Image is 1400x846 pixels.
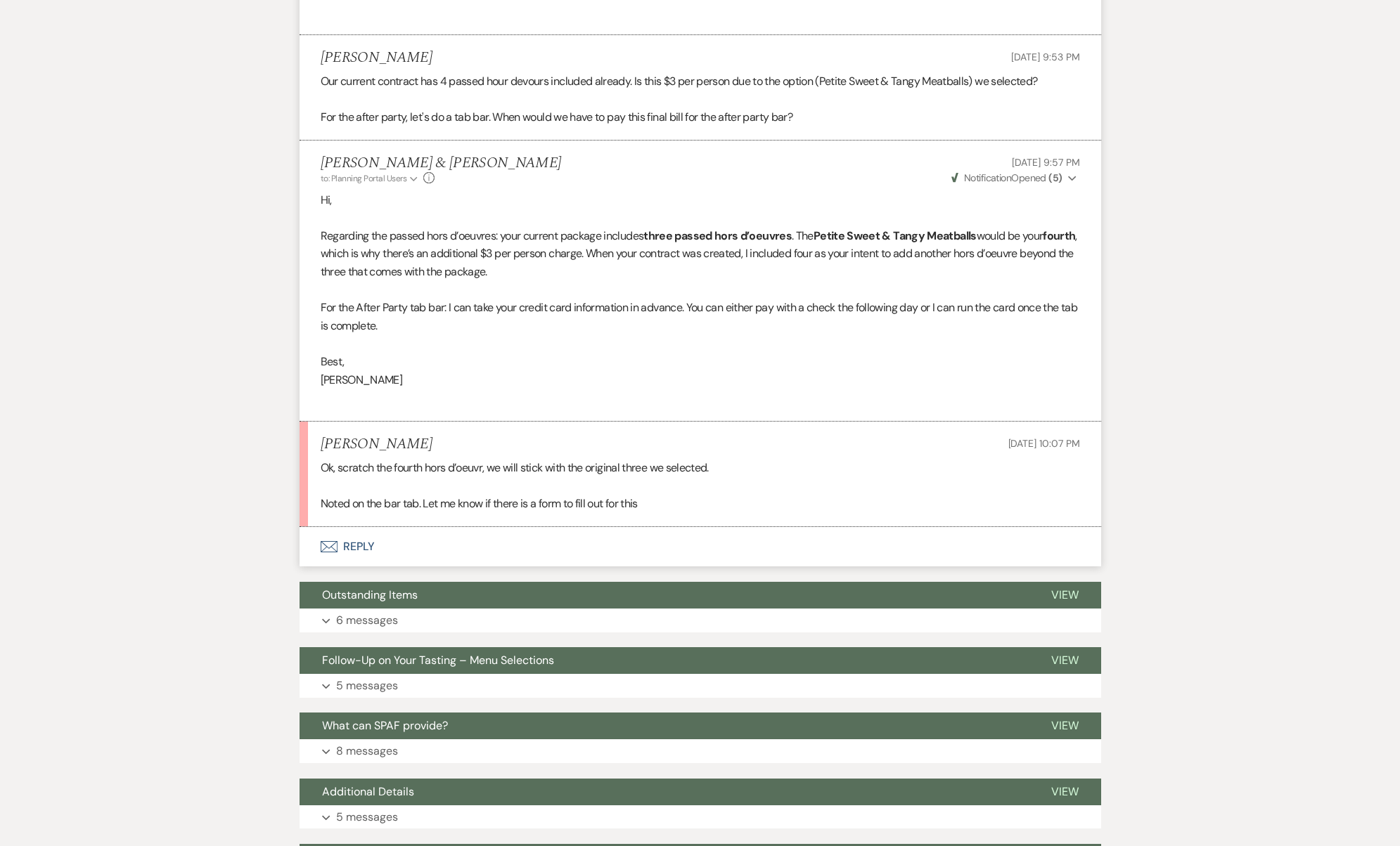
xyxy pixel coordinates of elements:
[321,228,644,243] span: Regarding the passed hors d’oeuvres: your current package includes
[321,495,1080,513] p: Noted on the bar tab. Let me know if there is a form to fill out for this
[336,808,398,826] p: 5 messages
[321,173,407,184] span: to: Planning Portal Users
[321,172,420,185] button: to: Planning Portal Users
[300,712,1029,739] button: What can SPAF provide?
[321,228,1077,279] span: , which is why there’s an additional $3 per person charge. When your contract was created, I incl...
[321,193,332,207] span: Hi,
[321,155,562,172] h5: [PERSON_NAME] & [PERSON_NAME]
[322,653,554,668] span: Follow-Up on Your Tasting – Menu Selections
[336,677,398,695] p: 5 messages
[1043,228,1075,243] strong: fourth
[1048,171,1062,184] strong: ( 5 )
[814,228,977,243] strong: Petite Sweet & Tangy Meatballs
[1029,779,1101,805] button: View
[300,779,1029,805] button: Additional Details
[1029,647,1101,674] button: View
[322,718,448,733] span: What can SPAF provide?
[300,674,1101,698] button: 5 messages
[321,72,1080,91] p: Our current contract has 4 passed hour devours included already. Is this $3 per person due to the...
[336,742,398,760] p: 8 messages
[300,527,1101,566] button: Reply
[1029,712,1101,739] button: View
[321,49,432,67] h5: [PERSON_NAME]
[1051,587,1079,602] span: View
[336,611,398,630] p: 6 messages
[1008,437,1080,450] span: [DATE] 10:07 PM
[951,171,1062,184] span: Opened
[321,436,432,453] h5: [PERSON_NAME]
[1029,582,1101,609] button: View
[1051,653,1079,668] span: View
[1012,156,1079,169] span: [DATE] 9:57 PM
[321,371,1080,389] p: [PERSON_NAME]
[1051,718,1079,733] span: View
[977,228,1043,243] span: would be your
[300,805,1101,829] button: 5 messages
[321,299,1080,334] p: For the After Party tab bar: I can take your credit card information in advance. You can either p...
[321,459,1080,477] p: Ok, scratch the fourth hors d’oeuvr, we will stick with the original three we selected.
[1011,51,1079,63] span: [DATE] 9:53 PM
[964,171,1011,184] span: Notification
[300,647,1029,674] button: Follow-Up on Your Tasting – Menu Selections
[949,171,1080,186] button: NotificationOpened (5)
[300,739,1101,763] button: 8 messages
[1051,784,1079,799] span: View
[792,228,814,243] span: . The
[321,108,1080,126] p: For the after party, let's do a tab bar. When would we have to pay this final bill for the after ...
[643,228,792,243] strong: three passed hors d’oeuvres
[321,353,1080,371] p: Best,
[300,582,1029,609] button: Outstanding Items
[300,609,1101,632] button: 6 messages
[322,784,414,799] span: Additional Details
[322,587,418,602] span: Outstanding Items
